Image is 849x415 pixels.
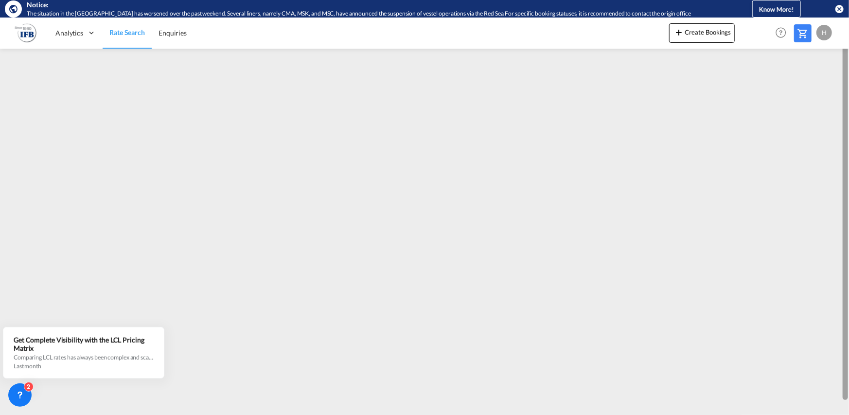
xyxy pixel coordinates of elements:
span: Rate Search [109,28,145,36]
span: Help [773,24,789,41]
div: Analytics [49,17,103,49]
md-icon: icon-plus 400-fg [673,26,685,38]
span: Enquiries [159,29,187,37]
div: Help [773,24,794,42]
a: Rate Search [103,17,152,49]
span: Know More! [759,5,794,13]
md-icon: icon-earth [9,4,18,14]
span: Analytics [55,28,83,38]
button: icon-close-circle [834,4,844,14]
div: H [816,25,832,40]
a: Enquiries [152,17,194,49]
img: b628ab10256c11eeb52753acbc15d091.png [15,22,36,44]
button: icon-plus 400-fgCreate Bookings [669,23,735,43]
div: The situation in the Red Sea has worsened over the past weekend. Several liners, namely CMA, MSK,... [27,10,718,18]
